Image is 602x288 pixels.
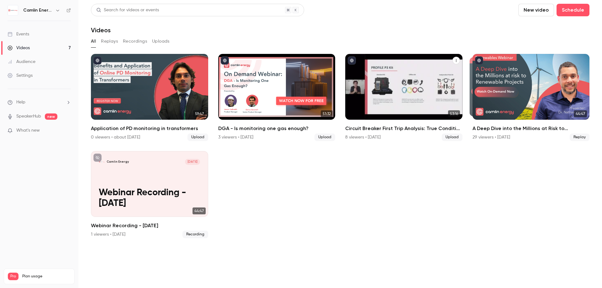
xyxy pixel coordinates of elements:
span: 44:47 [193,207,206,214]
button: published [221,56,229,65]
div: Settings [8,72,33,79]
li: DGA - Is monitoring one gas enough? [218,54,335,141]
button: unpublished [93,154,102,162]
ul: Videos [91,54,589,238]
li: Application of PD monitoring in transformers [91,54,208,141]
button: Recordings [123,36,147,46]
h6: Camlin Energy [23,7,53,13]
span: Recording [182,231,208,238]
span: 51:32 [321,110,333,117]
button: published [348,56,356,65]
button: published [475,56,483,65]
li: Webinar Recording - 28.02.25 [91,151,208,238]
a: 44:4744:47A Deep Dive into the Millions at Risk to Renewables Projects29 viewers • [DATE]Replay [473,54,590,141]
span: Upload [187,134,208,141]
button: Schedule [557,4,589,16]
div: 8 viewers • [DATE] [345,134,381,140]
li: A Deep Dive into the Millions at Risk to Renewables Projects [473,54,590,141]
button: Replays [101,36,118,46]
img: Webinar Recording - 28.02.25 [99,159,105,165]
h2: Webinar Recording - [DATE] [91,222,208,229]
div: Events [8,31,29,37]
p: Camlin Energy [107,160,129,164]
div: 0 viewers • about [DATE] [91,134,140,140]
button: Uploads [152,36,170,46]
a: 59:47Application of PD monitoring in transformers0 viewers • about [DATE]Upload [91,54,208,141]
h2: DGA - Is monitoring one gas enough? [218,125,335,132]
a: 51:32DGA - Is monitoring one gas enough?3 viewers • [DATE]Upload [218,54,335,141]
span: new [45,113,57,120]
span: Pro [8,273,18,280]
a: 53:16Circuit Breaker First Trip Analysis: True Condition Based Maintenance8 viewers • [DATE]Upload [345,54,462,141]
h1: Videos [91,26,111,34]
span: Upload [442,134,462,141]
div: 1 viewers • [DATE] [91,231,125,238]
button: All [91,36,96,46]
span: Replay [570,134,589,141]
div: 3 viewers • [DATE] [218,134,253,140]
span: Help [16,99,25,106]
span: What's new [16,127,40,134]
li: help-dropdown-opener [8,99,71,106]
p: Webinar Recording - [DATE] [99,188,200,209]
span: 53:16 [448,110,460,117]
span: Upload [314,134,335,141]
li: Circuit Breaker First Trip Analysis: True Condition Based Maintenance [345,54,462,141]
span: [DATE] [185,159,200,165]
span: 44:47 [574,110,587,117]
h2: Application of PD monitoring in transformers [91,125,208,132]
a: Webinar Recording - 28.02.25Camlin Energy[DATE]Webinar Recording - [DATE]44:47Webinar Recording -... [91,151,208,238]
span: 59:47 [193,110,206,117]
div: Audience [8,59,35,65]
div: Videos [8,45,30,51]
button: published [93,56,102,65]
h2: A Deep Dive into the Millions at Risk to Renewables Projects [473,125,590,132]
section: Videos [91,4,589,284]
a: SpeakerHub [16,113,41,120]
h2: Circuit Breaker First Trip Analysis: True Condition Based Maintenance [345,125,462,132]
img: Camlin Energy [8,5,18,15]
div: Search for videos or events [96,7,159,13]
span: Plan usage [22,274,71,279]
div: 29 viewers • [DATE] [473,134,510,140]
button: New video [518,4,554,16]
